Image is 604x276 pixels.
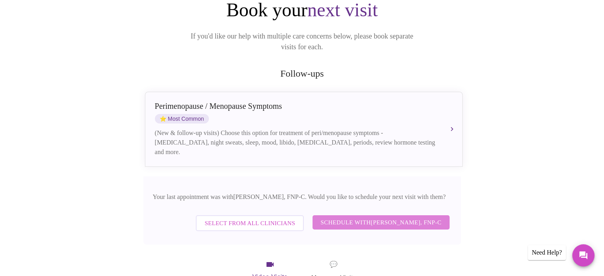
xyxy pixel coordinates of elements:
span: Schedule with [PERSON_NAME], FNP-C [320,217,441,228]
span: Most Common [155,114,209,124]
button: Select from All Clinicians [196,215,304,231]
p: Your last appointment was with [PERSON_NAME], FNP-C . Would you like to schedule your next visit ... [153,192,452,202]
p: If you'd like our help with multiple care concerns below, please book separate visits for each. [180,31,425,52]
button: Messages [572,244,594,266]
span: Select from All Clinicians [205,218,295,228]
div: Need Help? [528,245,566,260]
button: Perimenopause / Menopause SymptomsstarMost Common(New & follow-up visits) Choose this option for ... [145,92,463,167]
h2: Follow-ups [143,68,461,79]
span: star [160,116,166,122]
div: Perimenopause / Menopause Symptoms [155,102,437,111]
button: Schedule with[PERSON_NAME], FNP-C [313,215,449,230]
div: (New & follow-up visits) Choose this option for treatment of peri/menopause symptoms - [MEDICAL_D... [155,128,437,157]
span: message [330,259,338,270]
